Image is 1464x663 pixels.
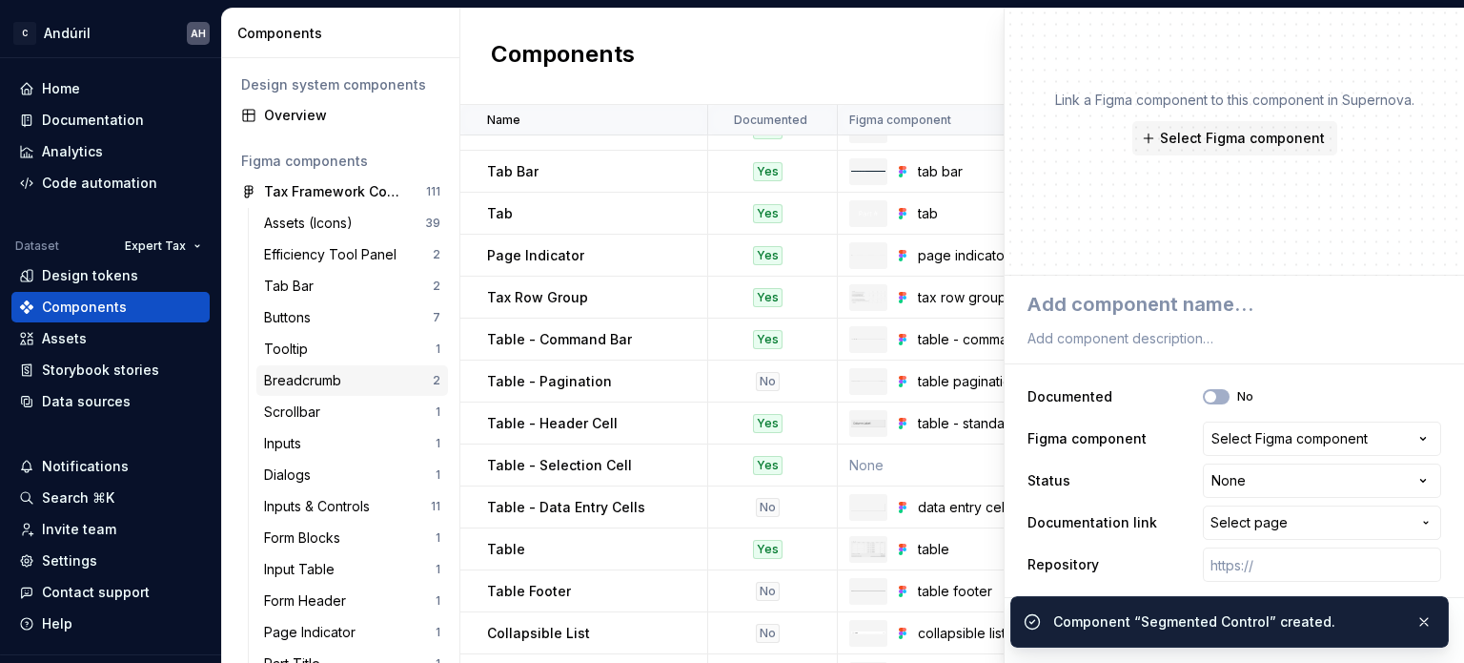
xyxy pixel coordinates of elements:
[11,136,210,167] a: Analytics
[42,298,127,317] div: Components
[42,614,72,633] div: Help
[753,330,783,349] div: Yes
[11,386,210,417] a: Data sources
[256,271,448,301] a: Tab Bar2
[1132,121,1337,155] button: Select Figma component
[116,233,210,259] button: Expert Tax
[918,624,1027,643] div: collapsible list item
[237,24,452,43] div: Components
[11,514,210,545] a: Invite team
[851,171,885,172] img: tab bar
[756,498,780,517] div: No
[487,330,632,349] p: Table - Command Bar
[753,414,783,433] div: Yes
[11,73,210,104] a: Home
[1237,389,1253,404] label: No
[264,466,318,485] div: Dialogs
[756,624,780,643] div: No
[851,590,885,591] img: table footer
[15,238,59,254] div: Dataset
[918,330,1027,349] div: table - command bar
[256,365,448,396] a: Breadcrumb2
[1203,422,1441,456] button: Select Figma component
[918,414,1027,433] div: table - standard header
[42,142,103,161] div: Analytics
[753,288,783,307] div: Yes
[11,546,210,576] a: Settings
[487,372,612,391] p: Table - Pagination
[264,528,348,548] div: Form Blocks
[487,624,590,643] p: Collapsible List
[256,460,448,490] a: Dialogs1
[1203,548,1441,582] input: https://
[433,310,440,325] div: 7
[42,79,80,98] div: Home
[433,373,440,388] div: 2
[487,288,588,307] p: Tax Row Group
[851,420,885,427] img: table - standard header
[42,361,159,380] div: Storybook stories
[13,22,36,45] div: C
[851,504,885,511] img: data entry cell
[487,113,520,128] p: Name
[431,499,440,514] div: 11
[851,339,885,341] img: table - command bar
[234,100,448,131] a: Overview
[436,625,440,640] div: 1
[264,560,342,579] div: Input Table
[42,583,150,602] div: Contact support
[851,632,885,635] img: collapsible list item
[1210,513,1288,532] span: Select page
[264,182,406,201] div: Tax Framework Components
[436,436,440,451] div: 1
[918,246,1027,265] div: page indicator
[918,540,1027,559] div: table
[11,577,210,608] button: Contact support
[487,162,539,181] p: Tab Bar
[918,582,1027,601] div: table footer
[436,593,440,609] div: 1
[256,491,448,522] a: Inputs & Controls11
[241,75,440,94] div: Design system components
[487,582,571,601] p: Table Footer
[42,457,129,476] div: Notifications
[42,551,97,570] div: Settings
[851,541,885,557] img: table
[753,456,783,475] div: Yes
[436,467,440,483] div: 1
[256,397,448,427] a: Scrollbar1
[42,174,157,193] div: Code automation
[838,445,1040,487] td: None
[851,381,885,382] img: table pagination
[42,392,131,411] div: Data sources
[756,582,780,601] div: No
[42,111,144,130] div: Documentation
[1203,506,1441,540] button: Select page
[753,162,783,181] div: Yes
[851,291,885,302] img: tax row group
[491,39,635,73] h2: Components
[849,113,951,128] p: Figma component
[851,255,885,256] img: page indicator
[234,176,448,207] a: Tax Framework Components111
[264,403,328,422] div: Scrollbar
[1160,129,1325,148] span: Select Figma component
[264,497,377,516] div: Inputs & Controls
[42,520,116,539] div: Invite team
[753,246,783,265] div: Yes
[487,540,525,559] p: Table
[256,208,448,238] a: Assets (Icons)39
[753,540,783,559] div: Yes
[11,168,210,198] a: Code automation
[436,530,440,546] div: 1
[487,246,584,265] p: Page Indicator
[753,204,783,223] div: Yes
[487,456,632,475] p: Table - Selection Cell
[918,204,1027,223] div: tab
[918,498,1027,517] div: data entry cell
[264,245,404,264] div: Efficiency Tool Panel
[191,26,206,41] div: AH
[264,277,321,296] div: Tab Bar
[1027,555,1099,574] label: Repository
[487,204,513,223] p: Tab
